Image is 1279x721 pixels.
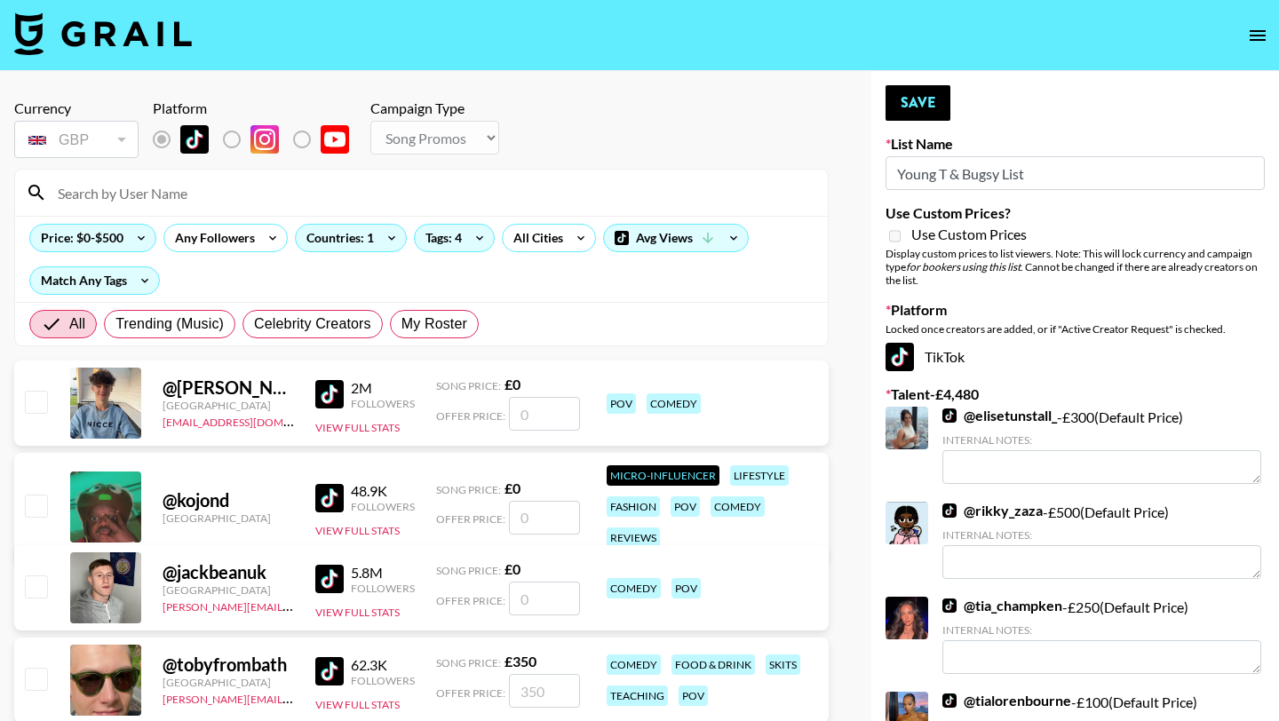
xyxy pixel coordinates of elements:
div: Campaign Type [370,99,499,117]
input: 0 [509,397,580,431]
div: Micro-Influencer [607,465,719,486]
span: Song Price: [436,564,501,577]
div: - £ 500 (Default Price) [942,502,1261,579]
div: Avg Views [604,225,748,251]
div: All Cities [503,225,567,251]
div: Followers [351,500,415,513]
a: @tialorenbourne [942,692,1071,709]
div: Platform [153,99,363,117]
div: pov [671,496,700,517]
input: 0 [509,582,580,615]
div: Internal Notes: [942,433,1261,447]
span: My Roster [401,313,467,335]
div: pov [679,685,708,706]
span: Use Custom Prices [911,226,1027,243]
div: Followers [351,674,415,687]
a: [PERSON_NAME][EMAIL_ADDRESS][DOMAIN_NAME] [163,689,425,706]
div: 2M [351,379,415,397]
div: pov [607,393,636,414]
div: comedy [647,393,701,414]
div: @ kojond [163,489,294,511]
label: Use Custom Prices? [886,204,1265,222]
div: teaching [607,685,668,706]
button: Save [886,85,950,121]
div: Tags: 4 [415,225,494,251]
span: Offer Price: [436,409,505,423]
div: 62.3K [351,656,415,674]
div: @ jackbeanuk [163,561,294,583]
div: comedy [711,496,765,517]
a: @rikky_zaza [942,502,1043,519]
div: - £ 300 (Default Price) [942,407,1261,484]
div: reviews [607,527,660,548]
img: TikTok [942,598,957,613]
div: List locked to TikTok. [153,121,363,158]
div: - £ 250 (Default Price) [942,597,1261,674]
img: Instagram [250,125,279,154]
div: Locked once creators are added, or if "Active Creator Request" is checked. [886,322,1265,336]
div: TikTok [886,343,1265,371]
strong: £ 0 [504,479,520,496]
div: GBP [18,124,135,155]
div: [GEOGRAPHIC_DATA] [163,511,294,525]
div: [GEOGRAPHIC_DATA] [163,583,294,597]
div: Display custom prices to list viewers. Note: This will lock currency and campaign type . Cannot b... [886,247,1265,287]
span: Song Price: [436,483,501,496]
a: @tia_champken [942,597,1062,614]
button: open drawer [1240,18,1275,53]
div: Remove selected talent to change your currency [14,117,139,162]
input: 0 [509,501,580,535]
div: Any Followers [164,225,258,251]
div: comedy [607,578,661,598]
div: Followers [351,397,415,410]
div: fashion [607,496,660,517]
img: YouTube [321,125,349,154]
div: skits [766,654,800,675]
div: [GEOGRAPHIC_DATA] [163,399,294,412]
div: comedy [607,654,661,675]
span: All [69,313,85,335]
img: TikTok [315,484,344,512]
img: TikTok [315,657,344,685]
a: [EMAIL_ADDRESS][DOMAIN_NAME] [163,412,341,429]
button: View Full Stats [315,524,400,537]
span: Offer Price: [436,594,505,607]
span: Song Price: [436,379,501,392]
button: View Full Stats [315,698,400,711]
img: Grail Talent [14,12,192,55]
a: [PERSON_NAME][EMAIL_ADDRESS][DOMAIN_NAME] [163,597,425,614]
div: Internal Notes: [942,528,1261,542]
div: pov [671,578,701,598]
img: TikTok [315,380,344,408]
div: Currency [14,99,139,117]
div: Followers [351,582,415,595]
img: TikTok [180,125,209,154]
div: @ [PERSON_NAME].stee1e [163,376,294,399]
span: Song Price: [436,656,501,669]
div: 48.9K [351,482,415,500]
button: View Full Stats [315,421,400,434]
span: Offer Price: [436,512,505,526]
img: TikTok [886,343,914,371]
label: Platform [886,301,1265,319]
img: TikTok [942,693,957,708]
img: TikTok [315,565,344,593]
span: Trending (Music) [115,313,224,335]
div: food & drink [671,654,755,675]
div: Countries: 1 [296,225,406,251]
div: @ tobyfrombath [163,654,294,676]
input: Search by User Name [47,178,817,207]
button: View Full Stats [315,606,400,619]
strong: £ 0 [504,560,520,577]
div: Internal Notes: [942,623,1261,637]
label: Talent - £ 4,480 [886,385,1265,403]
strong: £ 350 [504,653,536,669]
span: Celebrity Creators [254,313,371,335]
div: [GEOGRAPHIC_DATA] [163,676,294,689]
div: 5.8M [351,564,415,582]
input: 350 [509,674,580,708]
em: for bookers using this list [906,260,1021,273]
img: TikTok [942,408,957,423]
a: @elisetunstall_ [942,407,1057,424]
img: TikTok [942,503,957,518]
